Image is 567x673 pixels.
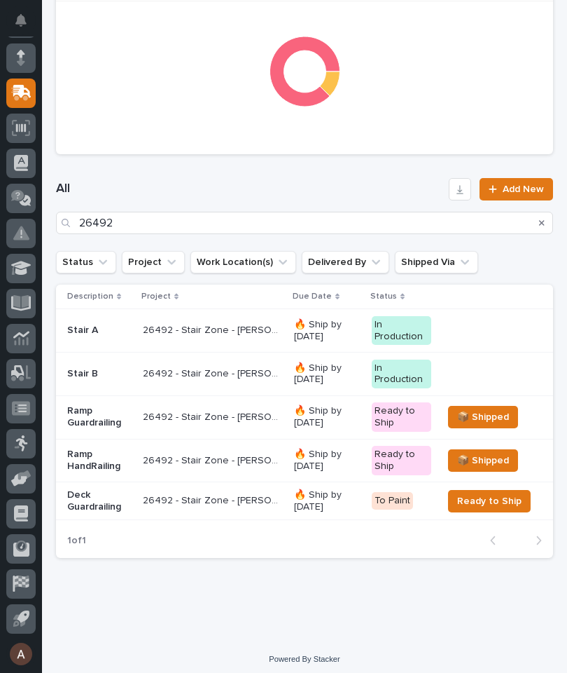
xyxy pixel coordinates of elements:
[56,309,553,353] tr: Stair A26492 - Stair Zone - [PERSON_NAME] Construction - Soar Platform Stairs & Railings26492 - S...
[457,452,509,469] span: 📦 Shipped
[143,322,286,336] p: 26492 - Stair Zone - Clouse Construction - Soar Platform Stairs & Railings
[448,406,518,428] button: 📦 Shipped
[6,6,36,35] button: Notifications
[56,482,553,520] tr: Deck Guardrailing26492 - Stair Zone - [PERSON_NAME] Construction - Soar Platform Stairs & Railing...
[293,289,332,304] p: Due Date
[448,490,531,512] button: Ready to Ship
[294,405,360,429] p: 🔥 Ship by [DATE]
[395,251,478,273] button: Shipped Via
[67,405,132,429] p: Ramp Guardrailing
[448,449,518,472] button: 📦 Shipped
[294,362,360,386] p: 🔥 Ship by [DATE]
[372,492,413,510] div: To Paint
[503,184,544,194] span: Add New
[370,289,397,304] p: Status
[67,489,132,513] p: Deck Guardrailing
[56,395,553,439] tr: Ramp Guardrailing26492 - Stair Zone - [PERSON_NAME] Construction - Soar Platform Stairs & Railing...
[56,524,97,558] p: 1 of 1
[372,316,431,346] div: In Production
[302,251,389,273] button: Delivered By
[141,289,171,304] p: Project
[457,493,521,510] span: Ready to Ship
[67,449,132,473] p: Ramp HandRailing
[294,449,360,473] p: 🔥 Ship by [DATE]
[516,534,553,547] button: Next
[17,14,36,36] div: Notifications
[143,492,286,507] p: 26492 - Stair Zone - Clouse Construction - Soar Platform Stairs & Railings
[294,489,360,513] p: 🔥 Ship by [DATE]
[143,452,286,467] p: 26492 - Stair Zone - Clouse Construction - Soar Platform Stairs & Railings
[479,534,516,547] button: Back
[6,639,36,669] button: users-avatar
[56,439,553,482] tr: Ramp HandRailing26492 - Stair Zone - [PERSON_NAME] Construction - Soar Platform Stairs & Railings...
[269,655,339,663] a: Powered By Stacker
[122,251,185,273] button: Project
[56,212,553,234] input: Search
[190,251,296,273] button: Work Location(s)
[56,352,553,395] tr: Stair B26492 - Stair Zone - [PERSON_NAME] Construction - Soar Platform Stairs & Railings26492 - S...
[372,446,431,475] div: Ready to Ship
[56,181,443,198] h1: All
[67,368,132,380] p: Stair B
[372,402,431,432] div: Ready to Ship
[67,289,113,304] p: Description
[56,251,116,273] button: Status
[479,178,553,200] a: Add New
[457,409,509,426] span: 📦 Shipped
[143,409,286,423] p: 26492 - Stair Zone - Clouse Construction - Soar Platform Stairs & Railings
[67,325,132,336] p: Stair A
[143,365,286,380] p: 26492 - Stair Zone - Clouse Construction - Soar Platform Stairs & Railings
[294,319,360,343] p: 🔥 Ship by [DATE]
[372,360,431,389] div: In Production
